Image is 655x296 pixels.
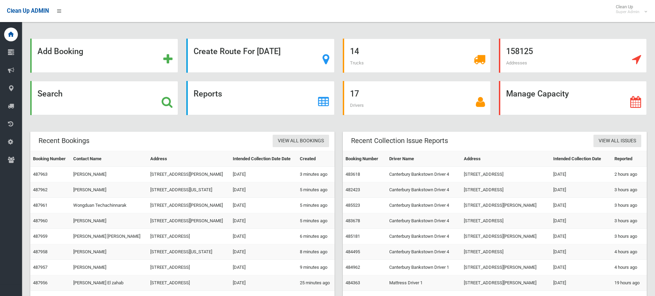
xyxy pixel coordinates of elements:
[612,275,647,291] td: 19 hours ago
[70,260,147,275] td: [PERSON_NAME]
[297,198,335,213] td: 5 minutes ago
[230,182,297,198] td: [DATE]
[506,47,533,56] strong: 158125
[499,39,647,73] a: 158125 Addresses
[297,275,335,291] td: 25 minutes ago
[230,198,297,213] td: [DATE]
[194,89,222,99] strong: Reports
[461,198,550,213] td: [STREET_ADDRESS][PERSON_NAME]
[612,213,647,229] td: 3 hours ago
[550,213,612,229] td: [DATE]
[148,260,230,275] td: [STREET_ADDRESS]
[70,182,147,198] td: [PERSON_NAME]
[461,244,550,260] td: [STREET_ADDRESS]
[346,265,360,270] a: 484962
[230,229,297,244] td: [DATE]
[297,167,335,182] td: 3 minutes ago
[230,151,297,167] th: Intended Collection Date Date
[550,151,612,167] th: Intended Collection Date
[461,260,550,275] td: [STREET_ADDRESS][PERSON_NAME]
[297,213,335,229] td: 5 minutes ago
[350,47,359,56] strong: 14
[350,103,364,108] span: Drivers
[506,60,527,65] span: Addresses
[30,39,178,73] a: Add Booking
[346,280,360,285] a: 484363
[346,234,360,239] a: 485181
[148,167,230,182] td: [STREET_ADDRESS][PERSON_NAME]
[194,47,281,56] strong: Create Route For [DATE]
[506,89,569,99] strong: Manage Capacity
[612,4,646,14] span: Clean Up
[350,89,359,99] strong: 17
[461,213,550,229] td: [STREET_ADDRESS]
[33,218,47,223] a: 487960
[230,260,297,275] td: [DATE]
[148,182,230,198] td: [STREET_ADDRESS][US_STATE]
[297,260,335,275] td: 9 minutes ago
[550,167,612,182] td: [DATE]
[30,134,98,147] header: Recent Bookings
[343,151,386,167] th: Booking Number
[386,244,461,260] td: Canterbury Bankstown Driver 4
[346,218,360,223] a: 483678
[550,198,612,213] td: [DATE]
[612,167,647,182] td: 2 hours ago
[612,151,647,167] th: Reported
[386,182,461,198] td: Canterbury Bankstown Driver 4
[350,60,364,65] span: Trucks
[148,275,230,291] td: [STREET_ADDRESS]
[70,198,147,213] td: Wongduan Techachinnarak
[30,81,178,115] a: Search
[461,275,550,291] td: [STREET_ADDRESS][PERSON_NAME]
[148,213,230,229] td: [STREET_ADDRESS][PERSON_NAME]
[346,172,360,177] a: 483618
[33,172,47,177] a: 487963
[148,151,230,167] th: Address
[230,244,297,260] td: [DATE]
[33,187,47,192] a: 487962
[33,203,47,208] a: 487961
[186,39,334,73] a: Create Route For [DATE]
[37,47,83,56] strong: Add Booking
[612,182,647,198] td: 3 hours ago
[346,203,360,208] a: 485523
[37,89,63,99] strong: Search
[186,81,334,115] a: Reports
[346,187,360,192] a: 482423
[386,260,461,275] td: Canterbury Bankstown Driver 1
[386,167,461,182] td: Canterbury Bankstown Driver 4
[33,234,47,239] a: 487959
[230,275,297,291] td: [DATE]
[297,151,335,167] th: Created
[148,198,230,213] td: [STREET_ADDRESS][PERSON_NAME]
[70,244,147,260] td: [PERSON_NAME]
[70,167,147,182] td: [PERSON_NAME]
[343,134,456,147] header: Recent Collection Issue Reports
[461,167,550,182] td: [STREET_ADDRESS]
[297,229,335,244] td: 6 minutes ago
[461,229,550,244] td: [STREET_ADDRESS][PERSON_NAME]
[461,151,550,167] th: Address
[273,135,329,147] a: View All Bookings
[616,9,640,14] small: Super Admin
[70,229,147,244] td: [PERSON_NAME] [PERSON_NAME]
[297,182,335,198] td: 5 minutes ago
[33,249,47,254] a: 487958
[148,229,230,244] td: [STREET_ADDRESS]
[593,135,641,147] a: View All Issues
[70,275,147,291] td: [PERSON_NAME] El zahab
[461,182,550,198] td: [STREET_ADDRESS]
[386,213,461,229] td: Canterbury Bankstown Driver 4
[33,265,47,270] a: 487957
[550,244,612,260] td: [DATE]
[386,151,461,167] th: Driver Name
[386,275,461,291] td: Mattress Driver 1
[70,151,147,167] th: Contact Name
[499,81,647,115] a: Manage Capacity
[612,244,647,260] td: 4 hours ago
[343,81,491,115] a: 17 Drivers
[550,260,612,275] td: [DATE]
[612,229,647,244] td: 3 hours ago
[550,182,612,198] td: [DATE]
